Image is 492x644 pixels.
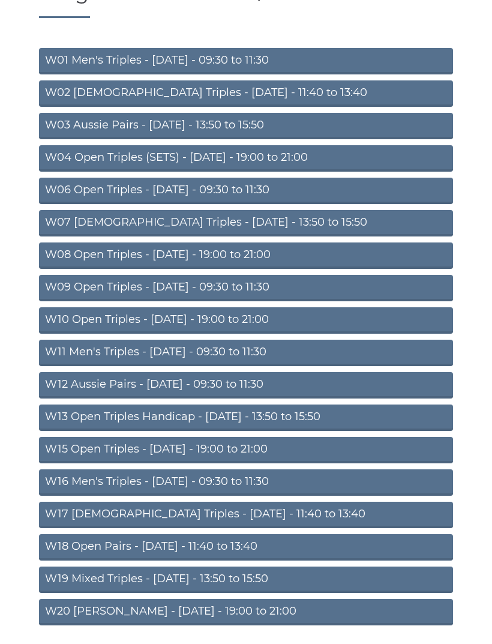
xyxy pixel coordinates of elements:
[39,178,453,204] a: W06 Open Triples - [DATE] - 09:30 to 11:30
[39,599,453,625] a: W20 [PERSON_NAME] - [DATE] - 19:00 to 21:00
[39,437,453,463] a: W15 Open Triples - [DATE] - 19:00 to 21:00
[39,534,453,561] a: W18 Open Pairs - [DATE] - 11:40 to 13:40
[39,372,453,399] a: W12 Aussie Pairs - [DATE] - 09:30 to 11:30
[39,210,453,236] a: W07 [DEMOGRAPHIC_DATA] Triples - [DATE] - 13:50 to 15:50
[39,113,453,139] a: W03 Aussie Pairs - [DATE] - 13:50 to 15:50
[39,340,453,366] a: W11 Men's Triples - [DATE] - 09:30 to 11:30
[39,502,453,528] a: W17 [DEMOGRAPHIC_DATA] Triples - [DATE] - 11:40 to 13:40
[39,567,453,593] a: W19 Mixed Triples - [DATE] - 13:50 to 15:50
[39,48,453,74] a: W01 Men's Triples - [DATE] - 09:30 to 11:30
[39,405,453,431] a: W13 Open Triples Handicap - [DATE] - 13:50 to 15:50
[39,145,453,172] a: W04 Open Triples (SETS) - [DATE] - 19:00 to 21:00
[39,80,453,107] a: W02 [DEMOGRAPHIC_DATA] Triples - [DATE] - 11:40 to 13:40
[39,469,453,496] a: W16 Men's Triples - [DATE] - 09:30 to 11:30
[39,275,453,301] a: W09 Open Triples - [DATE] - 09:30 to 11:30
[39,242,453,269] a: W08 Open Triples - [DATE] - 19:00 to 21:00
[39,307,453,334] a: W10 Open Triples - [DATE] - 19:00 to 21:00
